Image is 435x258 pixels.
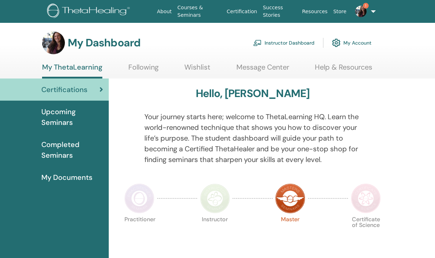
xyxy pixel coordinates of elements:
[332,37,341,49] img: cog.svg
[42,31,65,54] img: default.jpg
[47,4,132,20] img: logo.png
[224,5,260,18] a: Certification
[332,35,372,51] a: My Account
[68,36,140,49] h3: My Dashboard
[351,217,381,247] p: Certificate of Science
[144,111,361,165] p: Your journey starts here; welcome to ThetaLearning HQ. Learn the world-renowned technique that sh...
[253,40,262,46] img: chalkboard-teacher.svg
[351,183,381,213] img: Certificate of Science
[275,217,305,247] p: Master
[260,1,299,22] a: Success Stories
[331,5,349,18] a: Store
[200,217,230,247] p: Instructor
[275,183,305,213] img: Master
[154,5,174,18] a: About
[299,5,331,18] a: Resources
[42,63,102,79] a: My ThetaLearning
[175,1,224,22] a: Courses & Seminars
[41,84,87,95] span: Certifications
[253,35,314,51] a: Instructor Dashboard
[196,87,310,100] h3: Hello, [PERSON_NAME]
[41,106,103,128] span: Upcoming Seminars
[128,63,159,77] a: Following
[124,183,154,213] img: Practitioner
[363,3,369,9] span: 1
[41,139,103,161] span: Completed Seminars
[41,172,92,183] span: My Documents
[236,63,289,77] a: Message Center
[355,6,367,17] img: default.jpg
[315,63,372,77] a: Help & Resources
[200,183,230,213] img: Instructor
[184,63,210,77] a: Wishlist
[124,217,154,247] p: Practitioner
